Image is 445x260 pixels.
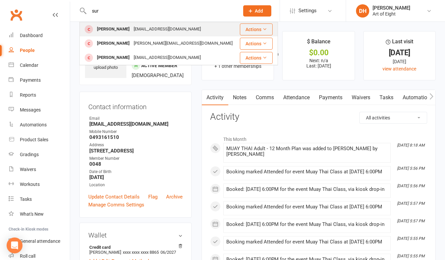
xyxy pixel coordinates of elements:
[382,66,416,71] a: view attendance
[123,250,159,255] span: xxxx xxxx xxxx 8865
[20,77,41,83] div: Payments
[397,219,424,223] i: [DATE] 5:57 PM
[20,92,36,98] div: Reports
[9,103,70,117] a: Messages
[370,49,429,56] div: [DATE]
[132,72,184,78] span: [DEMOGRAPHIC_DATA]
[166,193,183,201] a: Archive
[240,38,273,50] button: Actions
[88,201,144,209] a: Manage Comms Settings
[9,28,70,43] a: Dashboard
[20,48,35,53] div: People
[9,58,70,73] a: Calendar
[9,43,70,58] a: People
[20,196,32,202] div: Tasks
[89,148,183,154] strong: [STREET_ADDRESS]
[397,166,424,171] i: [DATE] 5:56 PM
[89,121,183,127] strong: [EMAIL_ADDRESS][DOMAIN_NAME]
[397,143,424,148] i: [DATE] 8:18 AM
[88,101,183,110] h3: Contact information
[8,7,24,23] a: Clubworx
[226,239,388,245] div: Booking marked Attended for event Muay Thai Class at [DATE] 6:00PM
[210,132,427,143] li: This Month
[20,211,44,217] div: What's New
[89,142,183,148] div: Address
[214,64,261,69] span: + 1 other memberships
[202,90,228,105] a: Activity
[89,161,183,167] strong: 0048
[89,115,183,122] div: Email
[9,147,70,162] a: Gradings
[89,182,183,188] div: Location
[7,238,22,253] div: Open Intercom Messenger
[89,155,183,162] div: Member Number
[20,253,35,259] div: Roll call
[226,204,388,210] div: Booking marked Attended for event Muay Thai Class at [DATE] 6:00PM
[20,63,38,68] div: Calendar
[9,234,70,249] a: General attendance kiosk mode
[386,37,413,49] div: Last visit
[356,4,369,18] div: DH
[20,107,41,112] div: Messages
[20,137,48,142] div: Product Sales
[9,192,70,207] a: Tasks
[141,63,177,68] span: Active member
[279,90,314,105] a: Attendance
[132,39,235,48] div: [PERSON_NAME][EMAIL_ADDRESS][DOMAIN_NAME]
[9,162,70,177] a: Waivers
[397,254,424,258] i: [DATE] 5:55 PM
[89,169,183,175] div: Date of Birth
[88,193,140,201] a: Update Contact Details
[95,53,132,63] div: [PERSON_NAME]
[314,90,347,105] a: Payments
[240,23,273,35] button: Actions
[226,187,388,192] div: Booked: [DATE] 6:00PM for the event Muay Thai Class, via kiosk drop-in
[226,146,388,157] div: MUAY THAI Adult - 12 Month Plan was added to [PERSON_NAME] by [PERSON_NAME]
[9,88,70,103] a: Reports
[307,37,331,49] div: $ Balance
[373,11,410,17] div: Art of Eight
[88,244,183,256] li: [PERSON_NAME]
[289,49,348,56] div: $0.00
[9,177,70,192] a: Workouts
[95,39,132,48] div: [PERSON_NAME]
[347,90,375,105] a: Waivers
[9,207,70,222] a: What's New
[20,152,39,157] div: Gradings
[228,90,251,105] a: Notes
[132,53,203,63] div: [EMAIL_ADDRESS][DOMAIN_NAME]
[298,3,317,18] span: Settings
[370,58,429,65] div: [DATE]
[9,73,70,88] a: Payments
[210,112,427,122] h3: Activity
[20,238,60,244] div: General attendance
[20,167,36,172] div: Waivers
[251,90,279,105] a: Comms
[226,222,388,227] div: Booked: [DATE] 6:00PM for the event Muay Thai Class, via kiosk drop-in
[226,169,388,175] div: Booking marked Attended for event Muay Thai Class at [DATE] 6:00PM
[132,24,203,34] div: [EMAIL_ADDRESS][DOMAIN_NAME]
[9,132,70,147] a: Product Sales
[373,5,410,11] div: [PERSON_NAME]
[397,184,424,188] i: [DATE] 5:56 PM
[397,201,424,206] i: [DATE] 5:57 PM
[375,90,398,105] a: Tasks
[289,58,348,68] p: Next: n/a Last: [DATE]
[88,232,183,239] h3: Wallet
[398,90,437,105] a: Automations
[95,24,132,34] div: [PERSON_NAME]
[89,129,183,135] div: Mobile Number
[243,5,271,17] button: Add
[20,122,47,127] div: Automations
[87,6,235,16] input: Search...
[397,236,424,241] i: [DATE] 5:55 PM
[89,134,183,140] strong: 0493161510
[20,33,43,38] div: Dashboard
[9,117,70,132] a: Automations
[148,193,157,201] a: Flag
[160,250,176,255] span: 06/2027
[89,245,179,250] strong: Credit card
[255,8,263,14] span: Add
[20,182,40,187] div: Workouts
[89,174,183,180] strong: [DATE]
